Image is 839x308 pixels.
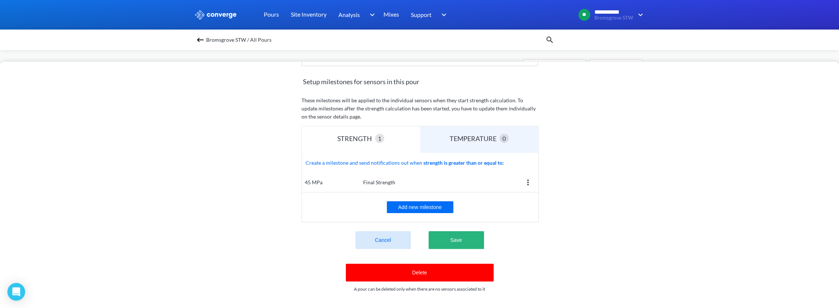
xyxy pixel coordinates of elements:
[196,35,205,44] img: backspace.svg
[365,10,376,19] img: downArrow.svg
[301,76,538,87] span: Setup milestones for sensors in this pour
[633,10,645,19] img: downArrow.svg
[523,178,532,187] img: more.svg
[429,231,484,249] button: Save
[387,201,453,213] button: Add new milestone
[437,10,449,19] img: downArrow.svg
[303,159,538,167] span: Create a milestone and send notifications out when
[450,133,499,144] div: TEMPERATURE
[206,35,272,45] span: Bromsgrove STW / All Pours
[338,10,360,19] span: Analysis
[354,286,485,293] p: A pour can be deleted only when there are no sensors associated to it
[363,178,531,186] div: Final Strength
[545,35,554,44] img: icon-search.svg
[411,10,432,19] span: Support
[594,15,633,21] span: Bromsgrove STW
[301,96,538,121] p: These milestones will be applied to the individual sensors when they start strength calculation. ...
[378,134,381,143] span: 1
[502,134,506,143] span: 0
[423,160,504,166] b: strength is greater than or equal to:
[302,178,363,186] div: 45 MPa
[346,264,494,281] button: Delete
[337,133,375,144] div: STRENGTH
[7,283,25,301] div: Open Intercom Messenger
[194,10,237,20] img: logo_ewhite.svg
[355,231,411,249] button: Cancel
